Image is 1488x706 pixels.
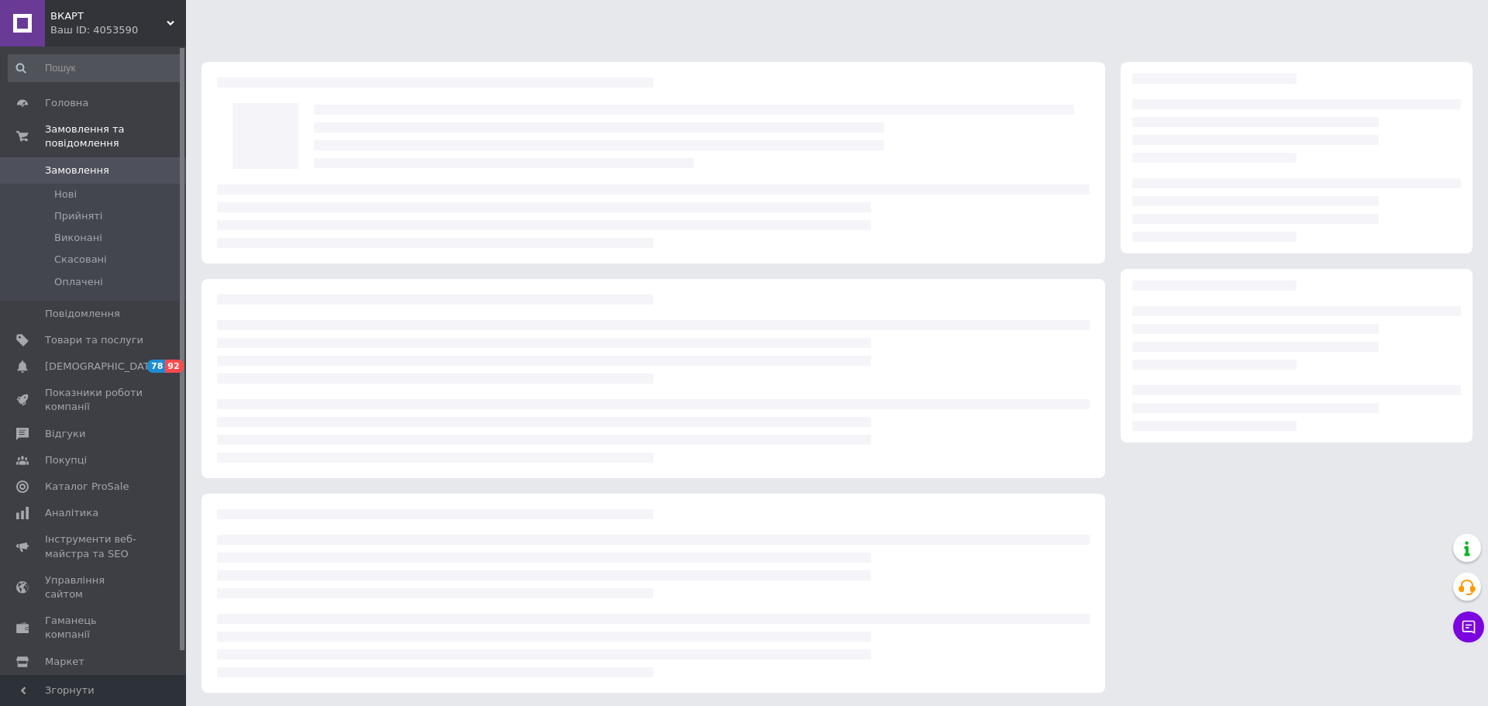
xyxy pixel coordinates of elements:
span: Каталог ProSale [45,480,129,494]
span: Покупці [45,453,87,467]
span: Повідомлення [45,307,120,321]
span: Замовлення [45,164,109,177]
span: Гаманець компанії [45,614,143,642]
span: Виконані [54,231,102,245]
span: Інструменти веб-майстра та SEO [45,532,143,560]
span: Аналітика [45,506,98,520]
span: Управління сайтом [45,573,143,601]
span: Прийняті [54,209,102,223]
span: Відгуки [45,427,85,441]
span: Нові [54,188,77,201]
span: 78 [147,360,165,373]
span: Головна [45,96,88,110]
span: Показники роботи компанії [45,386,143,414]
span: Замовлення та повідомлення [45,122,186,150]
input: Пошук [8,54,183,82]
span: ВКАРТ [50,9,167,23]
span: [DEMOGRAPHIC_DATA] [45,360,160,374]
span: Товари та послуги [45,333,143,347]
span: Скасовані [54,253,107,267]
button: Чат з покупцем [1453,611,1484,642]
span: Маркет [45,655,84,669]
span: Оплачені [54,275,103,289]
div: Ваш ID: 4053590 [50,23,186,37]
span: 92 [165,360,183,373]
